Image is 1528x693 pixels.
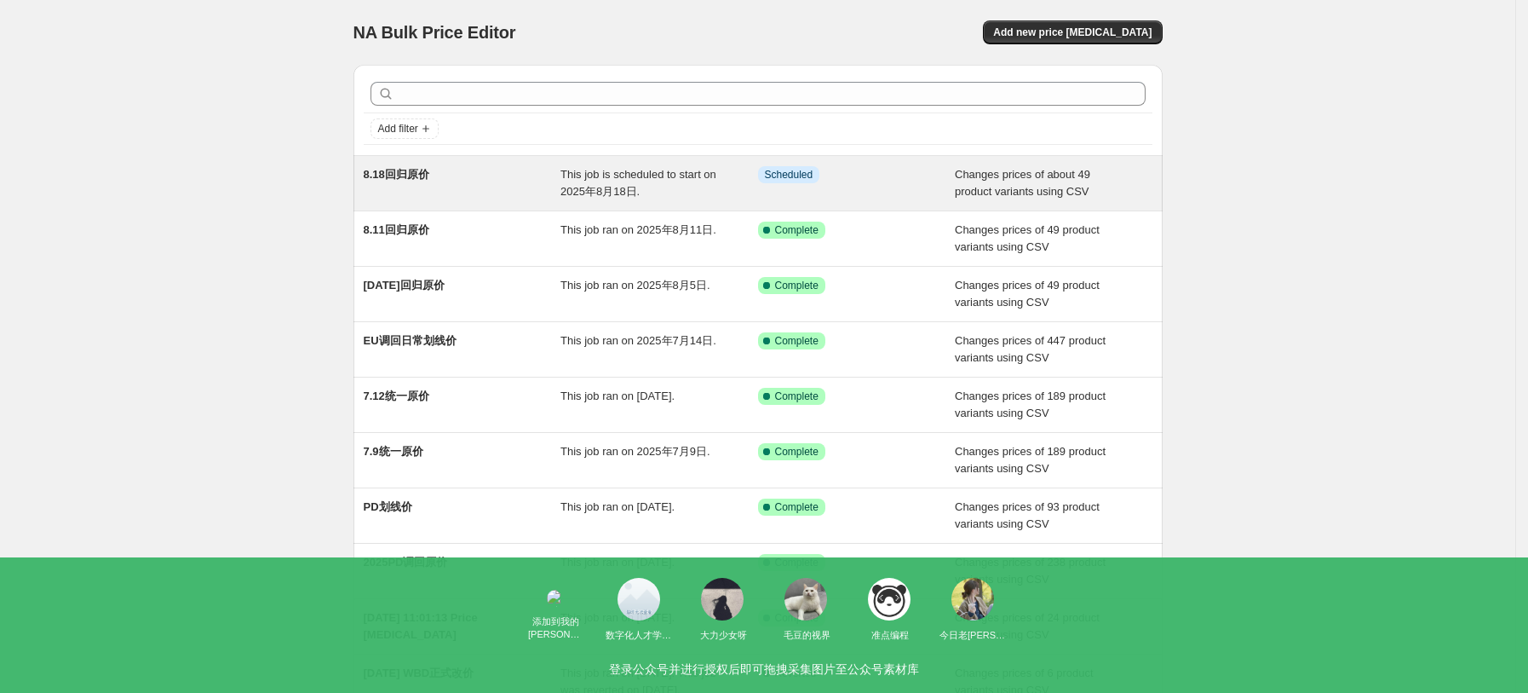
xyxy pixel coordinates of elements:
[560,223,716,236] span: This job ran on 2025年8月11日.
[378,122,418,136] span: Add filter
[560,445,710,458] span: This job ran on 2025年7月9日.
[364,390,429,402] span: 7.12统一原价
[364,500,412,513] span: PD划线价
[993,26,1152,39] span: Add new price [MEDICAL_DATA]
[364,223,429,236] span: 8.11回归原价
[955,279,1100,309] span: Changes prices of 49 product variants using CSV
[955,500,1100,530] span: Changes prices of 93 product variants using CSV
[775,556,819,569] span: Complete
[775,390,819,403] span: Complete
[955,556,1106,586] span: Changes prices of 238 product variants using CSV
[353,23,516,42] span: NA Bulk Price Editor
[775,445,819,459] span: Complete
[775,279,819,292] span: Complete
[560,279,710,292] span: This job ran on 2025年8月5日.
[560,334,716,347] span: This job ran on 2025年7月14日.
[775,500,819,514] span: Complete
[364,279,445,292] span: [DATE]回归原价
[955,168,1090,198] span: Changes prices of about 49 product variants using CSV
[364,556,448,569] span: 2025PD调回原价
[364,168,429,181] span: 8.18回归原价
[955,334,1106,364] span: Changes prices of 447 product variants using CSV
[560,500,675,513] span: This job ran on [DATE].
[560,390,675,402] span: This job ran on [DATE].
[983,20,1162,44] button: Add new price [MEDICAL_DATA]
[364,445,423,458] span: 7.9统一原价
[364,334,457,347] span: EU调回日常划线价
[955,445,1106,475] span: Changes prices of 189 product variants using CSV
[775,223,819,237] span: Complete
[560,556,675,569] span: This job ran on [DATE].
[955,223,1100,253] span: Changes prices of 49 product variants using CSV
[765,168,813,182] span: Scheduled
[371,118,439,139] button: Add filter
[560,168,716,198] span: This job is scheduled to start on 2025年8月18日.
[955,390,1106,419] span: Changes prices of 189 product variants using CSV
[775,334,819,348] span: Complete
